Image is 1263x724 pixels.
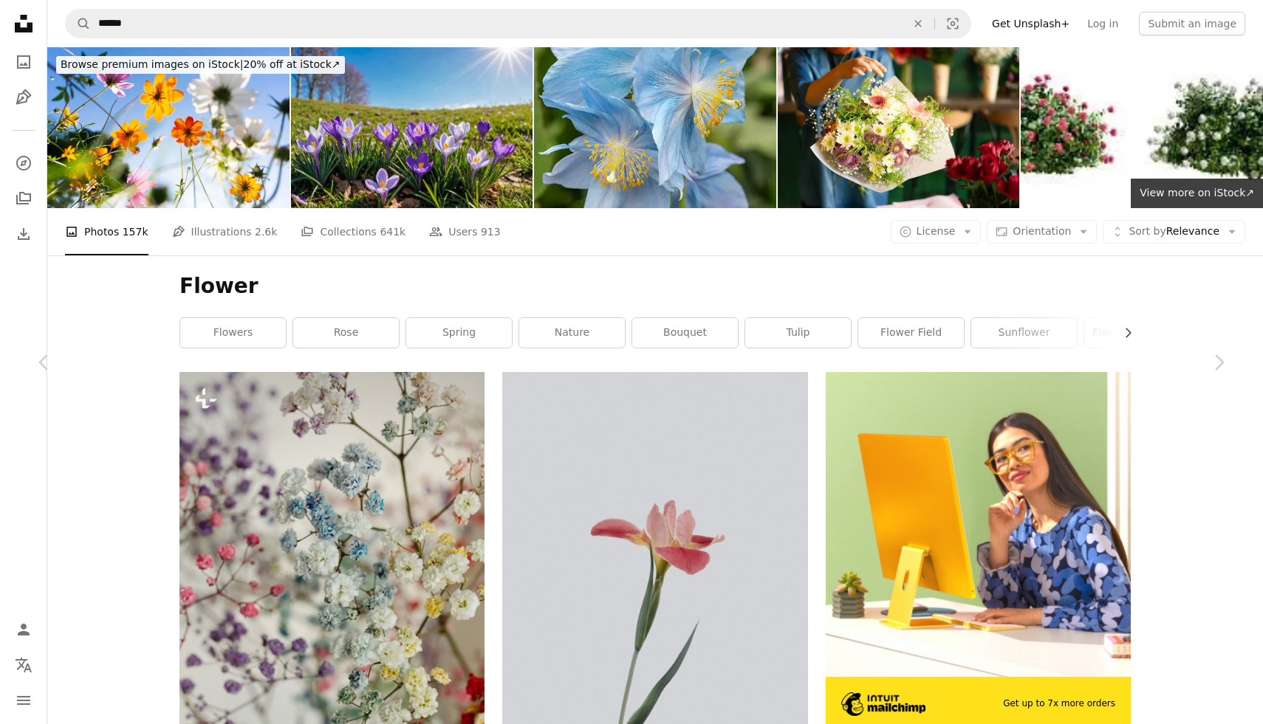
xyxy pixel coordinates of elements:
img: file-1722962862010-20b14c5a0a60image [826,372,1131,676]
button: License [891,220,982,244]
a: pink petaled flower [502,556,807,569]
button: Clear [902,10,934,38]
img: Scenic Spring Landscape With Blue Sky With Sunlight, And Spring Flowers Crocus Blossoms On Grass. [291,47,533,208]
a: rose [293,318,399,348]
button: Submit an image [1139,12,1245,35]
button: Sort byRelevance [1103,220,1245,244]
span: 641k [380,224,405,240]
button: Language [9,650,38,680]
a: Collections 641k [301,208,405,255]
button: Orientation [987,220,1097,244]
span: Get up to 7x more orders [1003,697,1115,710]
a: tulip [745,318,851,348]
a: Collections [9,184,38,213]
img: Woman's hand preparing bouquet in flower shop [778,47,1020,208]
span: 2.6k [255,224,277,240]
span: License [917,225,956,237]
h1: Flower [179,273,1131,300]
a: spring [406,318,512,348]
img: Cosmos blooming in a park [47,47,290,208]
a: Illustrations 2.6k [172,208,278,255]
a: Illustrations [9,83,38,112]
img: file-1690386555781-336d1949dad1image [841,692,926,716]
a: flower wallpaper [1084,318,1190,348]
a: View more on iStock↗ [1131,179,1263,208]
a: flower field [858,318,964,348]
a: nature [519,318,625,348]
a: a bunch of flowers that are in a vase [179,594,485,607]
a: Photos [9,47,38,77]
a: Browse premium images on iStock|20% off at iStock↗ [47,47,354,83]
span: 913 [481,224,501,240]
a: Log in [1078,12,1127,35]
a: flowers [180,318,286,348]
form: Find visuals sitewide [65,9,971,38]
img: Blue poppy in blossom [534,47,776,208]
a: Get Unsplash+ [983,12,1078,35]
button: scroll list to the right [1115,318,1131,348]
button: Search Unsplash [66,10,91,38]
button: Visual search [935,10,971,38]
span: Browse premium images on iStock | [61,58,243,70]
span: Relevance [1129,224,1219,239]
a: Download History [9,219,38,249]
span: Orientation [1013,225,1071,237]
span: Sort by [1129,225,1166,237]
span: 20% off at iStock ↗ [61,58,340,70]
a: Next [1174,292,1263,433]
a: bouquet [632,318,738,348]
a: Explore [9,148,38,178]
button: Menu [9,686,38,715]
a: sunflower [971,318,1077,348]
a: Log in / Sign up [9,615,38,644]
img: Bigleaf Hydrange bush in blossom isolated on white background. 3D render. [1021,47,1263,208]
span: View more on iStock ↗ [1140,187,1254,199]
a: Users 913 [429,208,500,255]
